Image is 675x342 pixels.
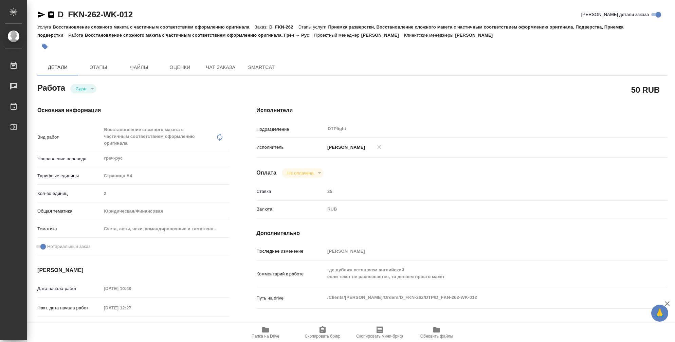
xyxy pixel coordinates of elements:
p: Клиентские менеджеры [404,33,455,38]
p: Тарифные единицы [37,173,101,179]
button: Обновить файлы [408,323,465,342]
button: Скопировать мини-бриф [351,323,408,342]
button: Не оплачена [285,170,315,176]
textarea: /Clients/[PERSON_NAME]/Orders/D_FKN-262/DTP/D_FKN-262-WK-012 [325,292,633,303]
p: Вид работ [37,134,101,141]
button: Добавить тэг [37,39,52,54]
span: Обновить файлы [420,334,453,339]
h4: Исполнители [256,106,668,114]
span: Чат заказа [204,63,237,72]
button: Папка на Drive [237,323,294,342]
div: Счета, акты, чеки, командировочные и таможенные документы [101,223,229,235]
p: Приемка разверстки, Восстановление сложного макета с частичным соответствием оформлению оригинала... [37,24,623,38]
p: Восстановление сложного макета с частичным соответствием оформлению оригинала [53,24,254,30]
p: Заказ: [255,24,269,30]
p: Направление перевода [37,156,101,162]
h4: Оплата [256,169,276,177]
span: SmartCat [245,63,278,72]
span: Скопировать бриф [305,334,340,339]
p: Восстановление сложного макета с частичным соответствием оформлению оригинала, Греч → Рус [85,33,314,38]
p: Комментарий к работе [256,271,325,277]
div: Сдан [70,84,96,93]
input: Пустое поле [325,246,633,256]
p: Путь на drive [256,295,325,302]
p: Исполнитель [256,144,325,151]
p: Валюта [256,206,325,213]
button: Скопировать ссылку для ЯМессенджера [37,11,45,19]
a: D_FKN-262-WK-012 [58,10,133,19]
button: 🙏 [651,305,668,322]
p: D_FKN-262 [269,24,298,30]
p: Проектный менеджер [314,33,361,38]
input: Пустое поле [101,321,161,330]
span: Файлы [123,63,156,72]
p: Кол-во единиц [37,190,101,197]
div: Юридическая/Финансовая [101,205,229,217]
p: [PERSON_NAME] [361,33,404,38]
span: Оценки [164,63,196,72]
input: Пустое поле [101,303,161,313]
p: Срок завершения работ [37,322,101,329]
input: Пустое поле [101,284,161,293]
textarea: где дубляж оставляем английский если текст не распознается, то делаем просто макет [325,264,633,283]
h2: 50 RUB [631,84,660,95]
button: Скопировать бриф [294,323,351,342]
p: Подразделение [256,126,325,133]
p: [PERSON_NAME] [325,144,365,151]
span: 🙏 [654,306,665,320]
span: Этапы [82,63,115,72]
p: Факт. дата начала работ [37,305,101,311]
button: Скопировать ссылку [47,11,55,19]
div: Страница А4 [101,170,229,182]
p: Ставка [256,188,325,195]
h2: Работа [37,81,65,93]
p: Этапы услуги [298,24,328,30]
span: Нотариальный заказ [47,243,90,250]
input: Пустое поле [101,188,229,198]
span: Папка на Drive [252,334,279,339]
span: Скопировать мини-бриф [356,334,403,339]
p: Общая тематика [37,208,101,215]
p: Работа [68,33,85,38]
p: Последнее изменение [256,248,325,255]
h4: Дополнительно [256,229,668,237]
div: Сдан [282,168,324,178]
input: Пустое поле [325,186,633,196]
h4: [PERSON_NAME] [37,266,229,274]
p: Тематика [37,226,101,232]
p: Дата начала работ [37,285,101,292]
div: RUB [325,203,633,215]
p: [PERSON_NAME] [455,33,498,38]
h4: Основная информация [37,106,229,114]
button: Сдан [74,86,88,92]
p: Услуга [37,24,53,30]
span: Детали [41,63,74,72]
span: [PERSON_NAME] детали заказа [581,11,649,18]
